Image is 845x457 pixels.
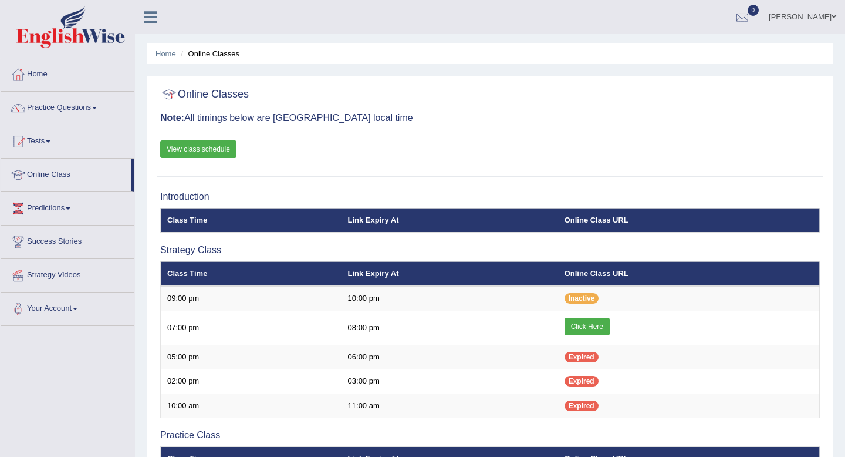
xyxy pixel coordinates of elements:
[1,293,134,322] a: Your Account
[342,345,558,369] td: 06:00 pm
[156,49,176,58] a: Home
[161,261,342,286] th: Class Time
[565,376,599,387] span: Expired
[1,159,131,188] a: Online Class
[342,369,558,394] td: 03:00 pm
[160,140,236,158] a: View class schedule
[161,286,342,311] td: 09:00 pm
[160,113,184,123] b: Note:
[160,191,820,202] h3: Introduction
[1,125,134,154] a: Tests
[160,430,820,441] h3: Practice Class
[160,86,249,103] h2: Online Classes
[342,394,558,418] td: 11:00 am
[565,293,599,304] span: Inactive
[178,48,239,59] li: Online Classes
[161,394,342,418] td: 10:00 am
[161,369,342,394] td: 02:00 pm
[558,208,820,233] th: Online Class URL
[161,208,342,233] th: Class Time
[160,245,820,256] h3: Strategy Class
[565,318,610,335] a: Click Here
[1,259,134,288] a: Strategy Videos
[565,401,599,411] span: Expired
[160,113,820,123] h3: All timings below are [GEOGRAPHIC_DATA] local time
[342,286,558,311] td: 10:00 pm
[161,345,342,369] td: 05:00 pm
[342,208,558,233] th: Link Expiry At
[161,311,342,345] td: 07:00 pm
[748,5,759,16] span: 0
[342,261,558,286] th: Link Expiry At
[565,352,599,362] span: Expired
[1,92,134,121] a: Practice Questions
[558,261,820,286] th: Online Class URL
[342,311,558,345] td: 08:00 pm
[1,192,134,221] a: Predictions
[1,226,134,255] a: Success Stories
[1,58,134,88] a: Home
